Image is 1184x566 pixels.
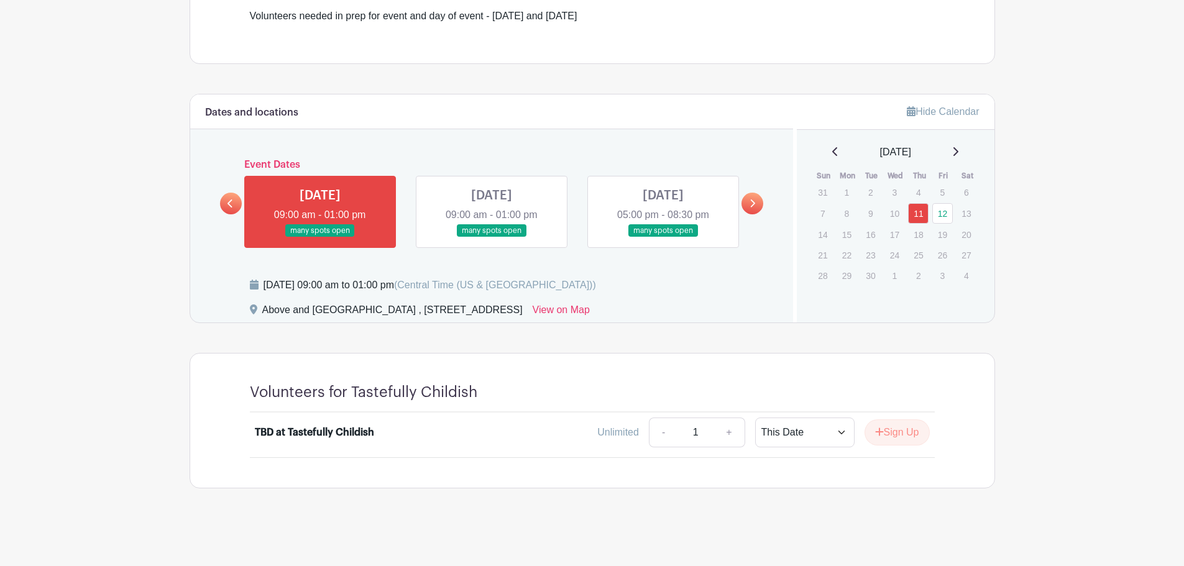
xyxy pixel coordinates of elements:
p: 24 [884,245,905,265]
p: 4 [956,266,976,285]
p: 20 [956,225,976,244]
p: 1 [837,183,857,202]
p: 26 [932,245,953,265]
h6: Dates and locations [205,107,298,119]
p: 18 [908,225,929,244]
p: 10 [884,204,905,223]
p: 19 [932,225,953,244]
a: 12 [932,203,953,224]
p: 23 [860,245,881,265]
p: 9 [860,204,881,223]
p: 30 [860,266,881,285]
p: 15 [837,225,857,244]
th: Wed [884,170,908,182]
h4: Volunteers for Tastefully Childish [250,383,477,401]
p: 3 [884,183,905,202]
div: TBD at Tastefully Childish [255,425,374,440]
p: 25 [908,245,929,265]
div: Unlimited [597,425,639,440]
th: Sun [812,170,836,182]
th: Mon [836,170,860,182]
p: 2 [860,183,881,202]
p: 16 [860,225,881,244]
a: View on Map [533,303,590,322]
p: 27 [956,245,976,265]
p: 17 [884,225,905,244]
a: 11 [908,203,929,224]
p: 8 [837,204,857,223]
p: 4 [908,183,929,202]
p: 6 [956,183,976,202]
p: 28 [812,266,833,285]
p: 13 [956,204,976,223]
th: Tue [860,170,884,182]
a: + [714,418,745,447]
th: Thu [907,170,932,182]
h6: Event Dates [242,159,742,171]
p: 21 [812,245,833,265]
div: [DATE] 09:00 am to 01:00 pm [264,278,596,293]
button: Sign Up [865,419,930,445]
p: 14 [812,225,833,244]
p: 5 [932,183,953,202]
span: [DATE] [880,145,911,160]
p: 7 [812,204,833,223]
div: Above and [GEOGRAPHIC_DATA] , [STREET_ADDRESS] [262,303,523,322]
p: 2 [908,266,929,285]
p: 22 [837,245,857,265]
a: Hide Calendar [907,106,979,117]
th: Sat [955,170,980,182]
span: (Central Time (US & [GEOGRAPHIC_DATA])) [394,280,596,290]
p: 1 [884,266,905,285]
a: - [649,418,677,447]
div: Volunteers needed in prep for event and day of event - [DATE] and [DATE] [250,9,935,24]
p: 3 [932,266,953,285]
th: Fri [932,170,956,182]
p: 29 [837,266,857,285]
p: 31 [812,183,833,202]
